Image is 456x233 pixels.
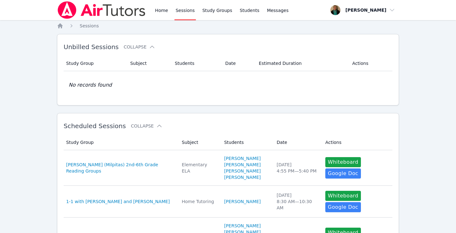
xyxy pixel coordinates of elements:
[126,56,171,71] th: Subject
[221,56,255,71] th: Date
[267,7,289,14] span: Messages
[325,202,361,212] a: Google Doc
[64,135,178,150] th: Study Group
[224,155,261,162] a: [PERSON_NAME]
[224,174,261,180] a: [PERSON_NAME]
[224,168,261,174] a: [PERSON_NAME]
[64,56,126,71] th: Study Group
[80,23,99,28] span: Sessions
[64,150,392,186] tr: [PERSON_NAME] (Milpitas) 2nd-6th Grade Reading GroupsElementary ELA[PERSON_NAME][PERSON_NAME][PER...
[57,1,146,19] img: Air Tutors
[171,56,221,71] th: Students
[325,191,361,201] button: Whiteboard
[178,135,220,150] th: Subject
[64,186,392,218] tr: 1-1 with [PERSON_NAME] and [PERSON_NAME]Home Tutoring[PERSON_NAME][DATE]8:30 AM—10:30 AMWhiteboar...
[349,56,392,71] th: Actions
[66,198,170,205] a: 1-1 with [PERSON_NAME] and [PERSON_NAME]
[182,162,216,174] div: Elementary ELA
[224,223,261,229] a: [PERSON_NAME]
[224,162,261,168] a: [PERSON_NAME]
[255,56,349,71] th: Estimated Duration
[124,44,155,50] button: Collapse
[80,23,99,29] a: Sessions
[224,198,261,205] a: [PERSON_NAME]
[322,135,392,150] th: Actions
[57,23,399,29] nav: Breadcrumb
[325,157,361,167] button: Whiteboard
[64,122,126,130] span: Scheduled Sessions
[276,162,318,174] div: [DATE] 4:55 PM — 5:40 PM
[182,198,216,205] div: Home Tutoring
[220,135,273,150] th: Students
[131,123,162,129] button: Collapse
[64,71,392,99] td: No records found
[273,135,322,150] th: Date
[325,168,361,179] a: Google Doc
[66,162,174,174] a: [PERSON_NAME] (Milpitas) 2nd-6th Grade Reading Groups
[64,43,119,51] span: Unbilled Sessions
[276,192,318,211] div: [DATE] 8:30 AM — 10:30 AM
